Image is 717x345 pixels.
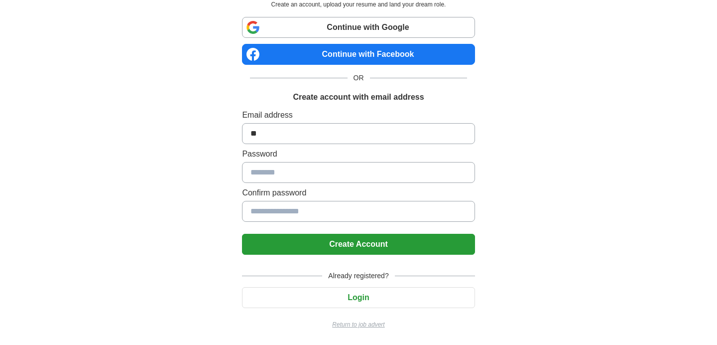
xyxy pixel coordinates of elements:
[242,17,475,38] a: Continue with Google
[293,91,424,103] h1: Create account with email address
[242,320,475,329] a: Return to job advert
[242,187,475,199] label: Confirm password
[242,44,475,65] a: Continue with Facebook
[322,271,394,281] span: Already registered?
[348,73,370,83] span: OR
[242,293,475,302] a: Login
[242,109,475,121] label: Email address
[242,287,475,308] button: Login
[242,234,475,255] button: Create Account
[242,148,475,160] label: Password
